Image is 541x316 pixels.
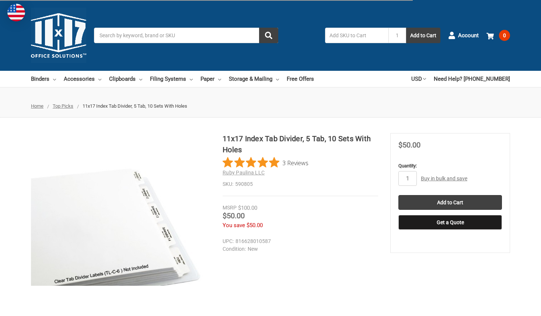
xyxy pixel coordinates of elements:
a: Account [448,26,479,45]
span: Account [458,31,479,40]
span: 0 [499,30,510,41]
input: Search by keyword, brand or SKU [94,28,278,43]
a: Ruby Paulina LLC [223,170,265,176]
dd: 816628010587 [223,237,375,245]
a: Buy in bulk and save [421,176,467,181]
span: $50.00 [247,222,263,229]
span: $100.00 [238,205,257,211]
button: Rated 5 out of 5 stars from 3 reviews. Jump to reviews. [223,157,308,168]
h1: 11x17 Index Tab Divider, 5 Tab, 10 Sets With Holes [223,133,378,155]
a: Clipboards [109,71,142,87]
a: Top Picks [53,103,73,109]
a: Free Offers [287,71,314,87]
span: $50.00 [223,211,245,220]
a: 0 [486,26,510,45]
a: Accessories [64,71,101,87]
dd: 590805 [223,180,378,188]
button: Get a Quote [398,215,502,230]
label: Quantity: [398,162,502,170]
a: Need Help? [PHONE_NUMBER] [434,71,510,87]
span: 3 Reviews [282,157,308,168]
span: 11x17 Index Tab Divider, 5 Tab, 10 Sets With Holes [83,103,187,109]
button: Add to Cart [406,28,440,43]
div: MSRP [223,204,237,212]
img: 11x17.com [31,8,86,63]
dt: UPC: [223,237,234,245]
a: Paper [200,71,221,87]
dt: SKU: [223,180,233,188]
a: Storage & Mailing [229,71,279,87]
a: Home [31,103,43,109]
dt: Condition: [223,245,246,253]
img: 11x17 Index Tab Divider, 5 Tab, 10 Sets With Holes [31,160,210,285]
input: Add to Cart [398,195,502,210]
img: duty and tax information for United States [7,4,25,21]
span: You save [223,222,245,229]
dd: New [223,245,375,253]
a: USD [411,71,426,87]
span: $50.00 [398,140,420,149]
a: Filing Systems [150,71,193,87]
a: Binders [31,71,56,87]
input: Add SKU to Cart [325,28,388,43]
